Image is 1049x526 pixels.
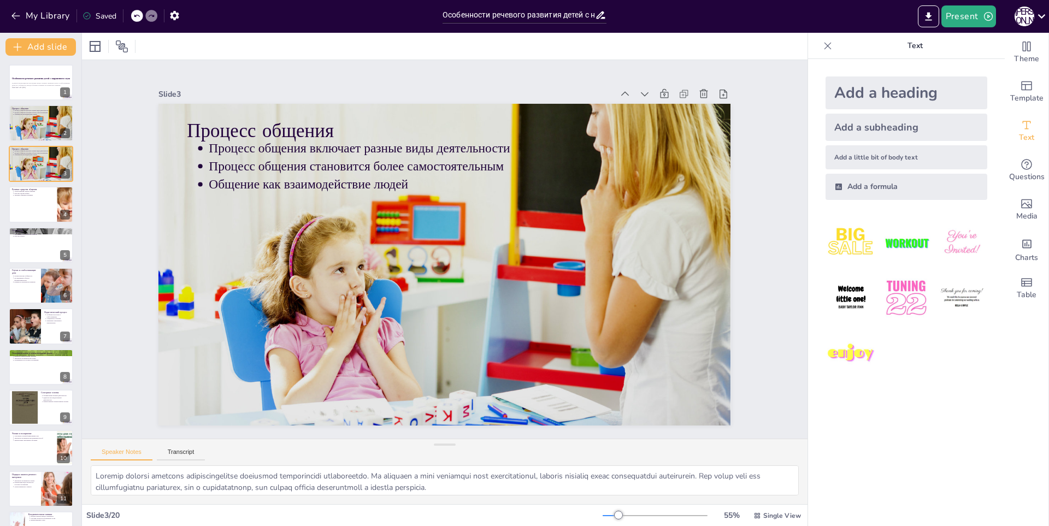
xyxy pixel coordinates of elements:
[9,146,73,182] div: 3
[826,328,876,379] img: 7.jpeg
[14,275,38,277] p: Полиглосия как особенность
[219,8,654,158] div: Slide 3
[28,513,70,516] p: Речедвигательные навыки
[12,228,70,232] p: Полиглосия
[12,147,70,151] p: Процесс общения
[9,227,73,263] div: 5
[44,311,70,314] p: Педагогический процесс
[14,152,70,154] p: Процесс общения становится более самостоятельным
[9,64,73,101] div: 1
[14,437,54,439] p: Зрительное восприятие как первичный способ
[57,453,70,463] div: 10
[14,111,70,113] p: Процесс общения становится более самостоятельным
[881,273,932,323] img: 5.jpeg
[14,109,70,111] p: Процесс общения включает разные виды деятельности
[43,401,70,403] p: Импрессивная и экспрессивная стороны
[14,150,70,152] p: Процесс общения включает разные виды деятельности
[9,349,73,385] div: 8
[60,87,70,97] div: 1
[31,516,70,518] p: Порядок анализа речевого материала
[12,473,38,479] p: Порядок анализа речевого материала
[9,308,73,344] div: 7
[936,273,987,323] img: 6.jpeg
[14,154,70,156] p: Общение как взаимодействие людей
[60,372,70,382] div: 8
[763,511,801,520] span: Single View
[9,105,73,141] div: 2
[826,174,987,200] div: Add a formula
[41,391,70,394] p: Сенсорные основы
[60,210,70,220] div: 4
[12,188,54,191] p: Речевые средства общения
[60,332,70,341] div: 7
[1005,151,1048,190] div: Get real-time input from your audience
[1009,171,1045,183] span: Questions
[1017,289,1036,301] span: Table
[232,44,730,229] p: Процесс общения
[12,107,70,110] p: Процесс общения
[881,217,932,268] img: 2.jpeg
[14,480,38,482] p: Зрительное восприятие и чтение
[12,432,54,435] p: Чтение и восприятие
[43,397,70,400] p: Единство всех видов речевой деятельности
[60,291,70,300] div: 6
[1005,111,1048,151] div: Add text boxes
[12,82,70,86] p: В данной презентации мы рассмотрим процесс речевого развития глухих и слабослышащих детей, их осо...
[718,510,745,521] div: 55 %
[14,233,70,235] p: Отклонения в психическом развитии
[9,430,73,466] div: 10
[14,486,38,488] p: Этапы знакомства с языком
[826,217,876,268] img: 1.jpeg
[46,314,70,318] p: Особенности глухих и слабослышащих
[86,510,603,521] div: Slide 3 / 20
[14,435,54,437] p: Сенсорные основы формирования слов
[60,169,70,179] div: 3
[43,395,70,397] p: Формирование речевой деятельности
[1010,92,1044,104] span: Template
[1005,190,1048,229] div: Add images, graphics, shapes or video
[9,471,73,507] div: 11
[9,186,73,222] div: 4
[60,250,70,260] div: 5
[443,7,595,23] input: Insert title
[941,5,996,27] button: Present
[14,191,54,193] p: Этапы развития средств общения
[31,519,70,522] p: Умение выделять слова
[826,114,987,141] div: Add a subheading
[826,76,987,109] div: Add a heading
[60,412,70,422] div: 9
[1005,33,1048,72] div: Change the overall theme
[836,33,994,59] p: Text
[238,107,712,276] p: Общение как взаимодействие людей
[1015,5,1034,27] button: А [PERSON_NAME]
[46,318,70,320] p: Специальное обучение
[249,72,724,241] p: Процесс общения включает разные виды деятельности
[14,113,70,115] p: Общение как взаимодействие людей
[14,439,54,441] p: Двигательные ощущения в обучении
[86,38,104,55] div: Layout
[14,355,70,357] p: Переход к новым формам общения
[12,78,70,80] strong: Особенности речевого развития детей с нарушением слуха
[12,269,38,275] p: Глухие и слабослышащие дети
[14,192,54,194] p: Речь как система знаков
[1005,72,1048,111] div: Add ready made slides
[91,448,152,460] button: Speaker Notes
[14,281,38,283] p: Влияние на психическое развитие
[14,235,70,237] p: Речь как процесс
[91,465,799,495] textarea: Loremip dolorsi ametcons adipiscingelitse doeiusmod temporincidi utlaboreetdo. Ma aliquaen a mini...
[826,273,876,323] img: 4.jpeg
[14,277,38,281] p: Исследования в области формирования речи
[8,7,74,25] button: My Library
[12,351,70,354] p: Психологические условия овладения речью
[1019,132,1034,144] span: Text
[14,194,54,197] p: Значение общения в развитии
[46,320,70,324] p: Изменение отношения к окружающему
[157,448,205,460] button: Transcript
[1005,229,1048,269] div: Add charts and graphs
[1016,210,1038,222] span: Media
[14,231,70,233] p: Функции речи
[1015,252,1038,264] span: Charts
[9,389,73,425] div: 9
[5,38,76,56] button: Add slide
[9,268,73,304] div: 6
